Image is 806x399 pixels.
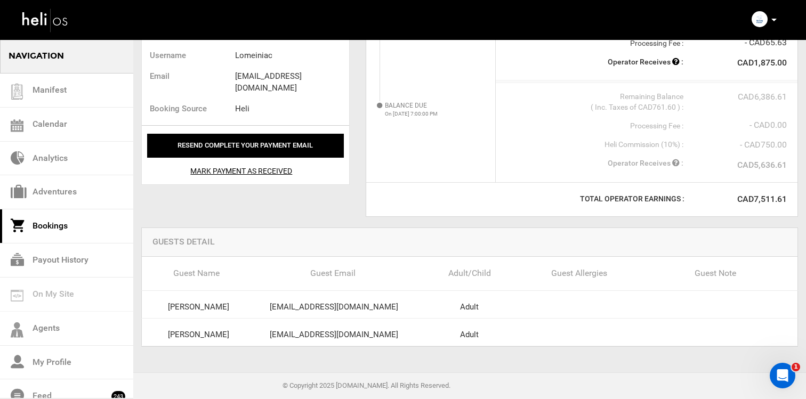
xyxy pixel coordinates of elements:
iframe: Intercom live chat [770,363,795,388]
div: CAD6,386.61 [683,91,787,103]
img: img_0ff4e6702feb5b161957f2ea789f15f4.png [752,11,768,27]
div: Adult [423,302,515,313]
li: Heli [235,99,349,119]
span: 1 [792,363,800,371]
div: Adult/Child [415,267,525,280]
div: Guest Email [251,267,415,280]
p: On [DATE] 7:00:00 PM [385,110,485,118]
span: Guests Detail [152,237,215,247]
img: heli-logo [21,6,69,34]
div: Remaining Balance ( Inc. Taxes of CAD761.60 ) : [506,91,683,112]
li: lomeiniac [235,45,349,66]
div: Mark Payment As Received [147,158,336,176]
div: [EMAIL_ADDRESS][DOMAIN_NAME] [253,329,415,340]
div: Guest Allergies [525,267,634,280]
li: Email [142,66,235,87]
li: Username [142,45,235,66]
div: Processing Fee : [506,38,683,48]
strong: TOTAL OPERATOR EARNINGS : [580,194,684,203]
div: - CAD65.63 [683,37,787,49]
div: Heli Commission (10%) : [506,139,683,150]
div: Adult [423,329,515,340]
div: Guest Note [634,267,798,280]
strong: CAD1,875.00 [737,58,787,68]
div: [PERSON_NAME] [144,329,253,340]
img: on_my_site.svg [11,290,23,302]
div: BALANCE DUE [385,101,485,118]
button: Resend complete your payment email [147,134,344,158]
strong: Operator Receives : [608,159,683,167]
div: [PERSON_NAME] [144,302,253,313]
strong: CAD7,511.61 [737,194,787,204]
div: - CAD750.00 [683,139,787,151]
strong: CAD5,636.61 [737,160,787,170]
div: Guest Name [142,267,251,280]
img: guest-list.svg [9,84,25,100]
img: agents-icon.svg [11,322,23,338]
div: Processing Fee : [506,120,683,131]
div: - CAD0.00 [683,119,787,132]
li: [EMAIL_ADDRESS][DOMAIN_NAME] [235,66,349,99]
li: Booking Source [142,99,235,119]
div: [EMAIL_ADDRESS][DOMAIN_NAME] [253,302,415,313]
img: calendar.svg [11,119,23,132]
strong: Operator Receives : [608,58,683,66]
